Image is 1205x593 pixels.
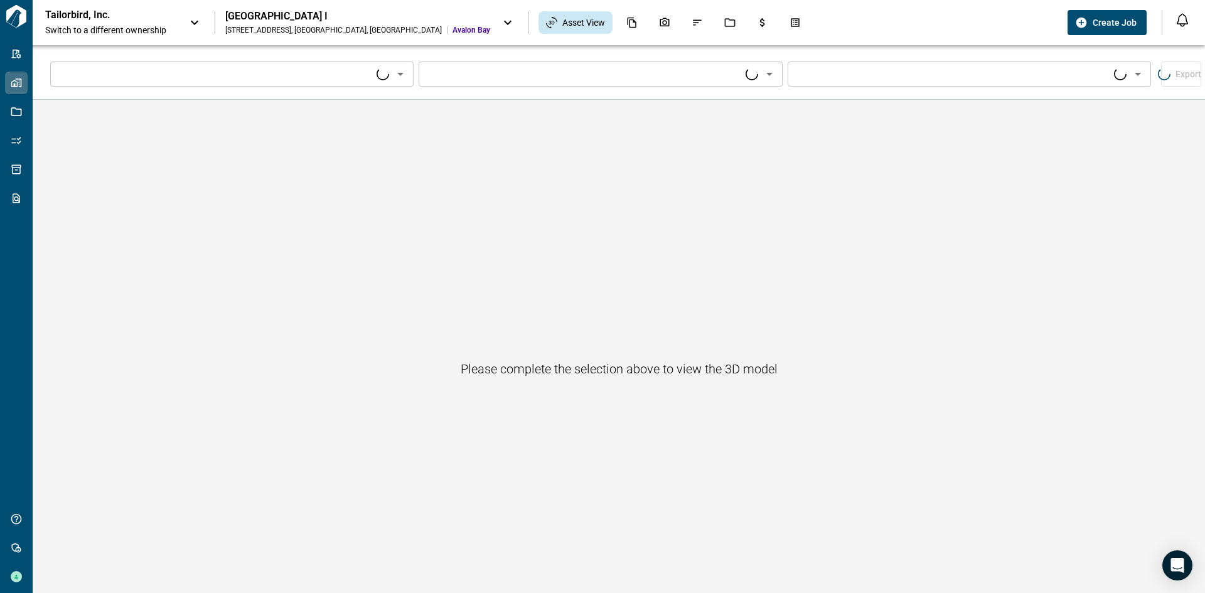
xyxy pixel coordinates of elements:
[562,16,605,29] span: Asset View
[538,11,613,34] div: Asset View
[749,12,776,33] div: Budgets
[45,24,177,36] span: Switch to a different ownership
[619,12,645,33] div: Documents
[717,12,743,33] div: Jobs
[684,12,710,33] div: Issues & Info
[225,10,490,23] div: [GEOGRAPHIC_DATA] I
[453,25,490,35] span: Avalon Bay
[782,12,808,33] div: Takeoff Center
[392,65,409,83] button: Open
[45,9,158,21] p: Tailorbird, Inc.
[461,359,778,379] h6: Please complete the selection above to view the 3D model
[1172,10,1192,30] button: Open notification feed
[225,25,442,35] div: [STREET_ADDRESS] , [GEOGRAPHIC_DATA] , [GEOGRAPHIC_DATA]
[761,65,778,83] button: Open
[1068,10,1147,35] button: Create Job
[1129,65,1147,83] button: Open
[1162,550,1192,580] div: Open Intercom Messenger
[1093,16,1137,29] span: Create Job
[651,12,678,33] div: Photos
